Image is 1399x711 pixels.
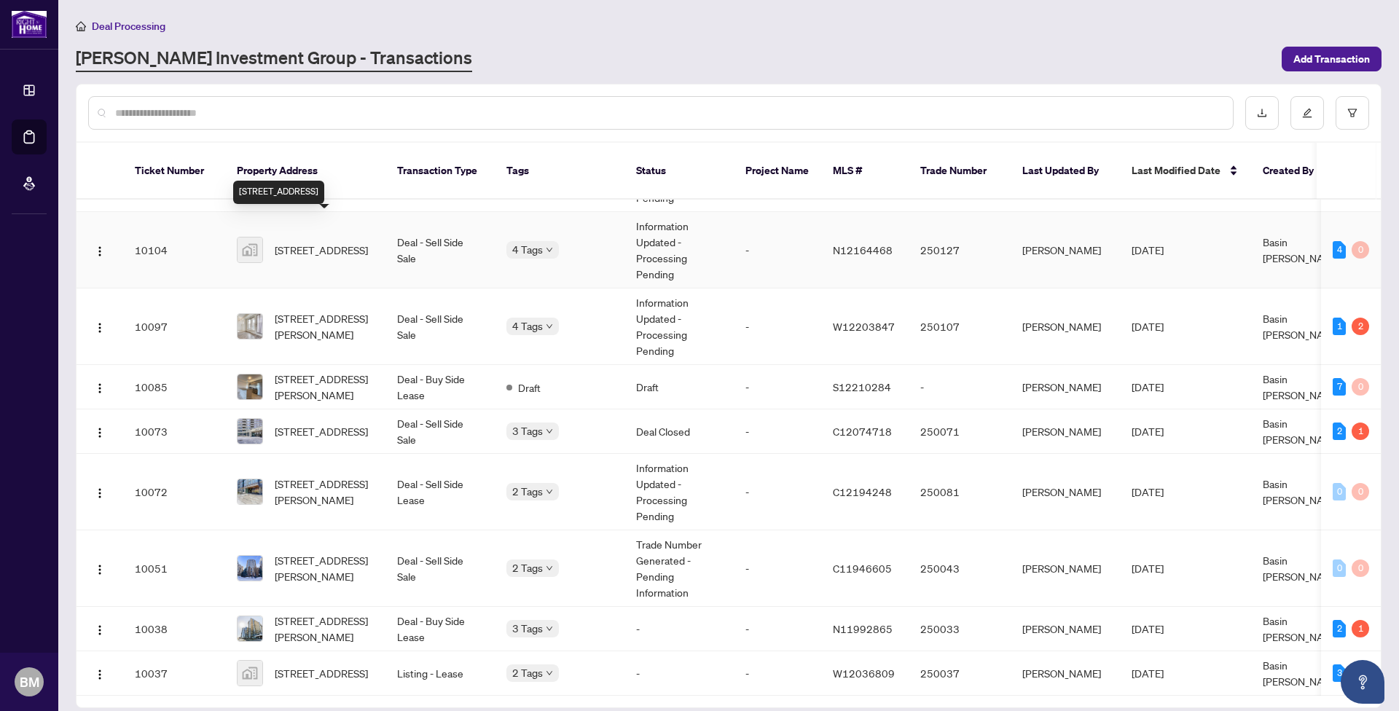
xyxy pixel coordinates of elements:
span: [STREET_ADDRESS][PERSON_NAME] [275,613,374,645]
img: Logo [94,624,106,636]
td: 10085 [123,365,225,409]
span: download [1257,108,1267,118]
span: Basin [PERSON_NAME] [1263,614,1341,643]
span: 3 Tags [512,423,543,439]
img: Logo [94,322,106,334]
span: BM [20,672,39,692]
img: thumbnail-img [238,556,262,581]
span: [STREET_ADDRESS][PERSON_NAME] [275,310,374,342]
td: Information Updated - Processing Pending [624,454,734,530]
th: Transaction Type [385,143,495,200]
span: edit [1302,108,1312,118]
span: 3 Tags [512,620,543,637]
th: Project Name [734,143,821,200]
span: 2 Tags [512,559,543,576]
th: Status [624,143,734,200]
span: C11946605 [833,562,892,575]
span: Deal Processing [92,20,165,33]
div: 0 [1333,559,1346,577]
img: Logo [94,382,106,394]
span: [DATE] [1132,320,1164,333]
th: Created By [1251,143,1339,200]
img: thumbnail-img [238,237,262,262]
span: N12164468 [833,243,893,256]
span: [DATE] [1132,562,1164,575]
td: 250127 [909,212,1011,288]
span: C12074718 [833,425,892,438]
button: Logo [88,420,111,443]
div: 2 [1333,423,1346,440]
img: thumbnail-img [238,616,262,641]
img: Logo [94,564,106,576]
span: [DATE] [1132,622,1164,635]
td: Deal - Sell Side Lease [385,454,495,530]
td: - [734,409,821,454]
button: download [1245,96,1279,130]
td: Deal - Buy Side Lease [385,365,495,409]
td: [PERSON_NAME] [1011,212,1120,288]
span: [DATE] [1132,380,1164,393]
span: W12036809 [833,667,895,680]
td: 10051 [123,530,225,607]
img: Logo [94,245,106,257]
th: Ticket Number [123,143,225,200]
span: Basin [PERSON_NAME] [1263,659,1341,688]
td: - [624,651,734,696]
span: home [76,21,86,31]
span: down [546,565,553,572]
div: 0 [1352,483,1369,500]
td: Deal Closed [624,409,734,454]
td: 250107 [909,288,1011,365]
div: 0 [1352,559,1369,577]
td: [PERSON_NAME] [1011,651,1120,696]
div: 2 [1352,318,1369,335]
div: [STREET_ADDRESS] [233,181,324,204]
td: - [734,365,821,409]
div: 2 [1333,620,1346,637]
td: Deal - Sell Side Sale [385,530,495,607]
td: - [734,607,821,651]
span: C12194248 [833,485,892,498]
td: 10072 [123,454,225,530]
button: edit [1290,96,1324,130]
button: Logo [88,661,111,685]
img: thumbnail-img [238,479,262,504]
td: 10038 [123,607,225,651]
td: Deal - Buy Side Lease [385,607,495,651]
button: filter [1336,96,1369,130]
th: Property Address [225,143,385,200]
img: Logo [94,487,106,499]
td: - [734,288,821,365]
span: [STREET_ADDRESS][PERSON_NAME] [275,476,374,508]
div: 4 [1333,241,1346,259]
button: Logo [88,557,111,580]
span: 2 Tags [512,483,543,500]
td: Deal - Sell Side Sale [385,288,495,365]
td: 250037 [909,651,1011,696]
span: Last Modified Date [1132,162,1220,178]
td: [PERSON_NAME] [1011,454,1120,530]
span: Add Transaction [1293,47,1370,71]
span: [DATE] [1132,243,1164,256]
div: 0 [1333,483,1346,500]
td: Deal - Sell Side Sale [385,212,495,288]
span: Basin [PERSON_NAME] [1263,312,1341,341]
span: N11992865 [833,622,893,635]
span: [DATE] [1132,667,1164,680]
td: 10097 [123,288,225,365]
th: Last Updated By [1011,143,1120,200]
div: 3 [1333,664,1346,682]
td: - [734,530,821,607]
a: [PERSON_NAME] Investment Group - Transactions [76,46,472,72]
span: [DATE] [1132,425,1164,438]
td: [PERSON_NAME] [1011,409,1120,454]
td: [PERSON_NAME] [1011,365,1120,409]
button: Add Transaction [1282,47,1382,71]
span: [DATE] [1132,485,1164,498]
span: 4 Tags [512,318,543,334]
th: MLS # [821,143,909,200]
span: Draft [518,380,541,396]
div: 0 [1352,378,1369,396]
span: [STREET_ADDRESS] [275,665,368,681]
th: Tags [495,143,624,200]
